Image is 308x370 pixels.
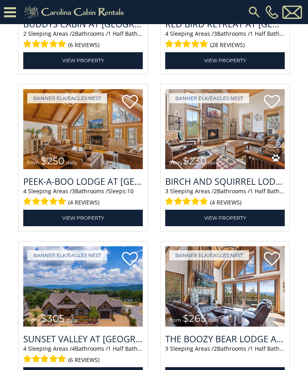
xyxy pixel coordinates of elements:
span: from [169,159,181,166]
div: Sleeping Areas / Bathrooms / Sleeps: [165,30,285,50]
a: Birch and Squirrel Lodge at [GEOGRAPHIC_DATA] [165,175,285,187]
img: Birch and Squirrel Lodge at Eagles Nest [165,89,285,170]
div: Sleeping Areas / Bathrooms / Sleeps: [23,345,143,365]
h3: Birch and Squirrel Lodge at Eagles Nest [165,175,285,187]
span: 2 [72,30,75,37]
span: 3 [72,187,75,195]
h3: Sunset Valley at Eagles Nest [23,333,143,345]
div: Sleeping Areas / Bathrooms / Sleeps: [23,187,143,208]
img: Peek-a-Boo Lodge at Eagles Nest [23,89,143,170]
span: (4 reviews) [68,197,99,208]
a: Birch and Squirrel Lodge at Eagles Nest from $230 daily [165,89,285,170]
a: View Property [165,210,285,226]
a: Banner Elk/Eagles Nest [27,250,107,260]
span: 4 [23,345,26,352]
span: 4 [165,30,168,37]
a: Banner Elk/Eagles Nest [169,250,249,260]
img: Khaki-logo.png [20,4,131,20]
span: 1 Half Baths / [250,345,286,352]
div: Sleeping Areas / Bathrooms / Sleeps: [165,187,285,208]
span: 3 [214,30,217,37]
span: daily [66,317,77,323]
span: daily [208,317,219,323]
a: Sunset Valley at Eagles Nest from $305 daily [23,246,143,327]
a: Peek-a-Boo Lodge at Eagles Nest from $250 daily [23,89,143,170]
a: Add to favorites [122,94,138,111]
h3: Peek-a-Boo Lodge at Eagles Nest [23,175,143,187]
span: 3 [165,345,168,352]
a: [PHONE_NUMBER] [263,5,280,19]
span: 4 [23,187,26,195]
a: The Boozy Bear Lodge at [GEOGRAPHIC_DATA] [165,333,285,345]
span: (4 reviews) [210,197,241,208]
a: View Property [23,52,143,69]
span: from [27,159,39,166]
span: 1 Half Baths / [108,345,144,352]
span: 2 [214,345,217,352]
a: The Boozy Bear Lodge at Eagles Nest from $265 daily [165,246,285,327]
span: 4 [72,345,75,352]
span: (6 reviews) [68,355,99,365]
h3: The Boozy Bear Lodge at Eagles Nest [165,333,285,345]
span: $250 [41,155,65,167]
span: (28 reviews) [210,40,245,50]
span: 2 [214,187,217,195]
span: $305 [41,313,65,324]
span: 1 Half Baths / [108,30,144,37]
span: 2 [23,30,26,37]
span: 3 [165,187,168,195]
span: (6 reviews) [68,40,99,50]
span: 10 [127,187,134,195]
span: $230 [183,155,207,167]
div: Sleeping Areas / Bathrooms / Sleeps: [23,30,143,50]
a: Banner Elk/Eagles Nest [169,93,249,103]
a: Banner Elk/Eagles Nest [27,93,107,103]
span: from [169,317,181,323]
span: $265 [183,313,206,324]
img: search-regular.svg [247,5,261,19]
a: Add to favorites [122,251,138,268]
span: daily [208,159,219,166]
span: from [27,317,39,323]
a: Peek-a-Boo Lodge at [GEOGRAPHIC_DATA] [23,175,143,187]
a: Add to favorites [264,94,280,111]
div: Sleeping Areas / Bathrooms / Sleeps: [165,345,285,365]
a: View Property [23,210,143,226]
img: The Boozy Bear Lodge at Eagles Nest [165,246,285,327]
a: View Property [165,52,285,69]
span: 1 Half Baths / [250,30,286,37]
span: daily [66,159,77,166]
span: 1 Half Baths / [250,187,286,195]
a: Add to favorites [264,251,280,268]
img: Sunset Valley at Eagles Nest [23,246,143,327]
a: Sunset Valley at [GEOGRAPHIC_DATA] [23,333,143,345]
